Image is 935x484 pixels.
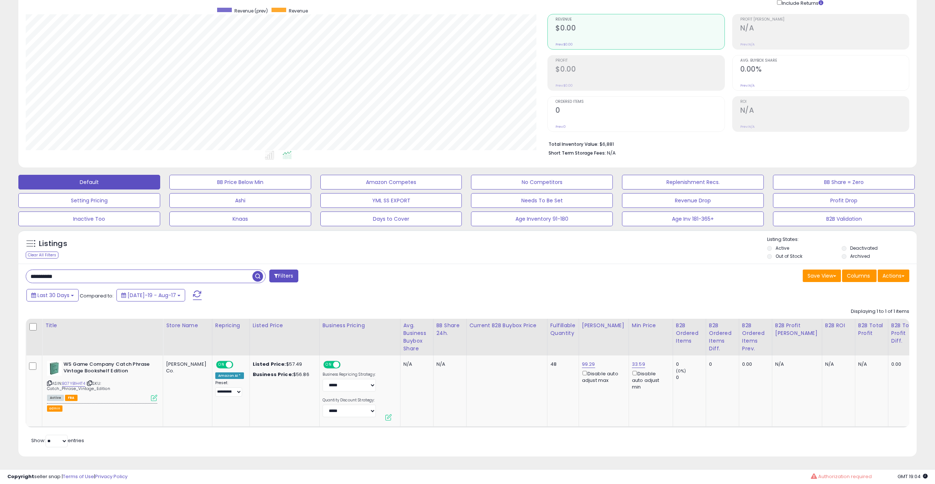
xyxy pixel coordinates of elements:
span: OFF [232,361,244,368]
div: 0.00 [891,361,916,368]
span: ON [217,361,226,368]
button: BB Price Below Min [169,175,311,189]
span: FBA [65,395,78,401]
span: Avg. Buybox Share [740,59,909,63]
span: Profit [PERSON_NAME] [740,18,909,22]
div: Displaying 1 to 1 of 1 items [851,308,909,315]
button: Actions [878,270,909,282]
button: B2B Validation [773,212,915,226]
h5: Listings [39,239,67,249]
div: B2B ROI [825,322,852,329]
button: Default [18,175,160,189]
span: ON [324,361,333,368]
span: [DATE]-19 - Aug-17 [127,292,176,299]
div: B2B Total Profit Diff. [891,322,918,345]
button: Last 30 Days [26,289,79,301]
span: All listings currently available for purchase on Amazon [47,395,64,401]
button: Setting Pricing [18,193,160,208]
div: Repricing [215,322,247,329]
div: $56.86 [253,371,314,378]
label: Archived [850,253,870,259]
span: Revenue (prev) [234,8,268,14]
button: Knaas [169,212,311,226]
label: Quantity Discount Strategy: [323,398,376,403]
h2: N/A [740,24,909,34]
button: Age Inv 181-365+ [622,212,764,226]
div: N/A [858,361,882,368]
div: Clear All Filters [26,252,58,259]
button: Columns [842,270,877,282]
div: 0 [709,361,733,368]
h2: $0.00 [555,24,724,34]
div: Business Pricing [323,322,397,329]
span: | SKU: Catch_Phrase_Vintage_Edition [47,380,110,391]
b: Total Inventory Value: [549,141,598,147]
span: OFF [339,361,351,368]
span: Last 30 Days [37,292,69,299]
button: Revenue Drop [622,193,764,208]
label: Out of Stock [776,253,802,259]
div: 0.00 [742,361,766,368]
small: Prev: N/A [740,124,755,129]
span: Revenue [289,8,308,14]
button: Needs To Be Set [471,193,613,208]
div: Title [45,322,160,329]
label: Deactivated [850,245,878,251]
span: Show: entries [31,437,84,444]
button: Age Inventory 91-180 [471,212,613,226]
button: YML SS EXPORT [320,193,462,208]
label: Active [776,245,789,251]
button: Profit Drop [773,193,915,208]
div: N/A [825,361,849,368]
b: Business Price: [253,371,293,378]
b: WS Game Company Catch Phrase Vintage Bookshelf Edition [64,361,153,376]
button: No Competitors [471,175,613,189]
div: Listed Price [253,322,316,329]
p: Listing States: [767,236,917,243]
span: Compared to: [80,292,114,299]
strong: Copyright [7,473,34,480]
div: Disable auto adjust max [582,369,623,384]
div: Amazon AI * [215,372,244,379]
div: Store Name [166,322,209,329]
a: Privacy Policy [95,473,127,480]
div: N/A [775,361,816,368]
button: BB Share = Zero [773,175,915,189]
div: B2B Profit [PERSON_NAME] [775,322,819,337]
div: ASIN: [47,361,157,400]
div: B2B Ordered Items Prev. [742,322,769,353]
button: [DATE]-19 - Aug-17 [116,289,185,301]
h2: N/A [740,106,909,116]
div: 0 [676,374,706,381]
button: Inactive Too [18,212,160,226]
div: N/A [436,361,461,368]
div: B2B Ordered Items Diff. [709,322,736,353]
div: [PERSON_NAME] [582,322,626,329]
div: B2B Ordered Items [676,322,703,345]
div: Min Price [632,322,670,329]
b: Listed Price: [253,361,286,368]
div: 48 [550,361,573,368]
div: B2B Total Profit [858,322,885,337]
div: Disable auto adjust min [632,369,667,391]
small: (0%) [676,368,686,374]
span: Ordered Items [555,100,724,104]
button: Save View [803,270,841,282]
div: seller snap | | [7,473,127,480]
small: Prev: N/A [740,42,755,47]
span: Profit [555,59,724,63]
small: Prev: 0 [555,124,566,129]
h2: 0 [555,106,724,116]
a: B07YB1H4T4 [62,380,85,387]
label: Business Repricing Strategy: [323,372,376,377]
a: 33.59 [632,361,645,368]
button: Replenishment Recs. [622,175,764,189]
button: Filters [269,270,298,282]
div: Preset: [215,380,244,397]
small: Prev: N/A [740,83,755,88]
div: [PERSON_NAME] Co. [166,361,206,374]
small: Prev: $0.00 [555,42,573,47]
a: 99.29 [582,361,595,368]
button: Days to Cover [320,212,462,226]
span: Revenue [555,18,724,22]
